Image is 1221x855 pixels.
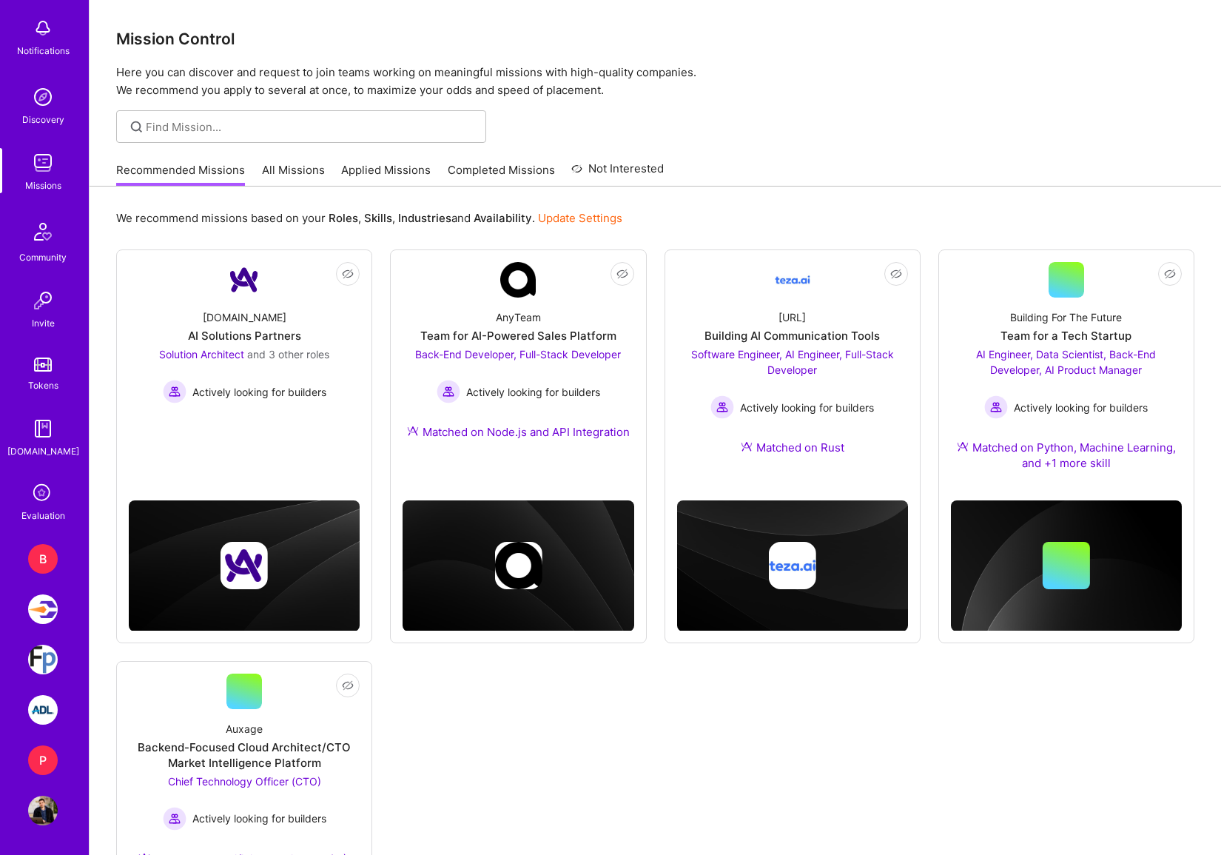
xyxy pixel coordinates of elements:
[407,424,630,440] div: Matched on Node.js and API Integration
[17,43,70,58] div: Notifications
[25,178,61,193] div: Missions
[24,544,61,574] a: B
[1014,400,1148,415] span: Actively looking for builders
[984,395,1008,419] img: Actively looking for builders
[890,268,902,280] i: icon EyeClosed
[710,395,734,419] img: Actively looking for builders
[163,807,186,831] img: Actively looking for builders
[129,740,360,771] div: Backend-Focused Cloud Architect/CTO Market Intelligence Platform
[226,262,262,298] img: Company Logo
[951,440,1182,471] div: Matched on Python, Machine Learning, and +1 more skill
[24,796,61,825] a: User Avatar
[494,542,542,589] img: Company logo
[474,211,532,225] b: Availability
[159,348,244,361] span: Solution Architect
[128,118,145,135] i: icon SearchGrey
[262,162,325,187] a: All Missions
[1010,309,1122,325] div: Building For The Future
[32,315,55,331] div: Invite
[342,268,354,280] i: icon EyeClosed
[28,82,58,112] img: discovery
[7,443,79,459] div: [DOMAIN_NAME]
[741,440,844,455] div: Matched on Rust
[28,378,58,393] div: Tokens
[28,594,58,624] img: Velocity: Enabling Developers Create Isolated Environments, Easily.
[129,500,360,631] img: cover
[28,148,58,178] img: teamwork
[116,162,245,187] a: Recommended Missions
[616,268,628,280] i: icon EyeClosed
[448,162,555,187] a: Completed Missions
[437,380,460,403] img: Actively looking for builders
[778,309,806,325] div: [URL]
[28,13,58,43] img: bell
[24,645,61,674] a: Franklin Park: Software Leader for Leading Investment Management Firm
[192,384,326,400] span: Actively looking for builders
[976,348,1156,376] span: AI Engineer, Data Scientist, Back-End Developer, AI Product Manager
[1000,328,1131,343] div: Team for a Tech Startup
[420,328,616,343] div: Team for AI-Powered Sales Platform
[28,414,58,443] img: guide book
[116,210,622,226] p: We recommend missions based on your , , and .
[203,309,286,325] div: [DOMAIN_NAME]
[116,64,1194,99] p: Here you can discover and request to join teams working on meaningful missions with high-quality ...
[21,508,65,523] div: Evaluation
[129,262,360,440] a: Company Logo[DOMAIN_NAME]AI Solutions PartnersSolution Architect and 3 other rolesActively lookin...
[364,211,392,225] b: Skills
[19,249,67,265] div: Community
[116,30,1194,48] h3: Mission Control
[775,262,810,298] img: Company Logo
[221,542,268,589] img: Company logo
[28,286,58,315] img: Invite
[951,500,1182,631] img: cover
[28,695,58,725] img: ADL: Technology Modernization Sprint 1
[34,358,52,372] img: tokens
[168,775,321,788] span: Chief Technology Officer (CTO)
[403,500,633,631] img: cover
[951,262,1182,489] a: Building For The FutureTeam for a Tech StartupAI Engineer, Data Scientist, Back-End Developer, AI...
[403,262,633,457] a: Company LogoAnyTeamTeam for AI-Powered Sales PlatformBack-End Developer, Full-Stack Developer Act...
[24,594,61,624] a: Velocity: Enabling Developers Create Isolated Environments, Easily.
[1164,268,1176,280] i: icon EyeClosed
[691,348,894,376] span: Software Engineer, AI Engineer, Full-Stack Developer
[226,721,263,737] div: Auxage
[163,380,186,403] img: Actively looking for builders
[29,480,57,508] i: icon SelectionTeam
[28,544,58,574] div: B
[24,745,61,775] a: P
[957,440,969,452] img: Ateam Purple Icon
[677,500,908,631] img: cover
[342,680,354,691] i: icon EyeClosed
[741,440,753,452] img: Ateam Purple Icon
[25,214,61,249] img: Community
[28,645,58,674] img: Franklin Park: Software Leader for Leading Investment Management Firm
[192,811,326,826] span: Actively looking for builders
[704,328,880,343] div: Building AI Communication Tools
[415,348,621,361] span: Back-End Developer, Full-Stack Developer
[28,796,58,825] img: User Avatar
[341,162,431,187] a: Applied Missions
[500,262,536,298] img: Company Logo
[407,425,419,437] img: Ateam Purple Icon
[769,542,816,589] img: Company logo
[677,262,908,473] a: Company Logo[URL]Building AI Communication ToolsSoftware Engineer, AI Engineer, Full-Stack Develo...
[188,328,301,343] div: AI Solutions Partners
[571,160,664,187] a: Not Interested
[146,119,475,135] input: Find Mission...
[247,348,329,361] span: and 3 other roles
[398,211,451,225] b: Industries
[24,695,61,725] a: ADL: Technology Modernization Sprint 1
[466,384,600,400] span: Actively looking for builders
[329,211,358,225] b: Roles
[538,211,622,225] a: Update Settings
[22,112,64,127] div: Discovery
[496,309,541,325] div: AnyTeam
[740,400,874,415] span: Actively looking for builders
[28,745,58,775] div: P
